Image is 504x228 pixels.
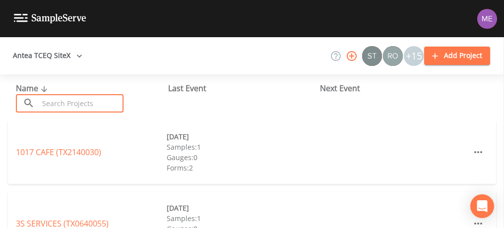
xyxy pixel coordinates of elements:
[167,131,317,142] div: [DATE]
[9,47,86,65] button: Antea TCEQ SiteX
[168,82,320,94] div: Last Event
[382,46,403,66] div: Rodolfo Ramirez
[167,142,317,152] div: Samples: 1
[16,83,50,94] span: Name
[383,46,403,66] img: 7e5c62b91fde3b9fc00588adc1700c9a
[39,94,124,113] input: Search Projects
[362,46,382,66] div: Stan Porter
[167,163,317,173] div: Forms: 2
[477,9,497,29] img: d4d65db7c401dd99d63b7ad86343d265
[320,82,472,94] div: Next Event
[424,47,490,65] button: Add Project
[14,14,86,23] img: logo
[16,147,101,158] a: 1017 CAFE (TX2140030)
[470,194,494,218] div: Open Intercom Messenger
[167,203,317,213] div: [DATE]
[362,46,382,66] img: c0670e89e469b6405363224a5fca805c
[167,152,317,163] div: Gauges: 0
[404,46,424,66] div: +15
[167,213,317,224] div: Samples: 1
